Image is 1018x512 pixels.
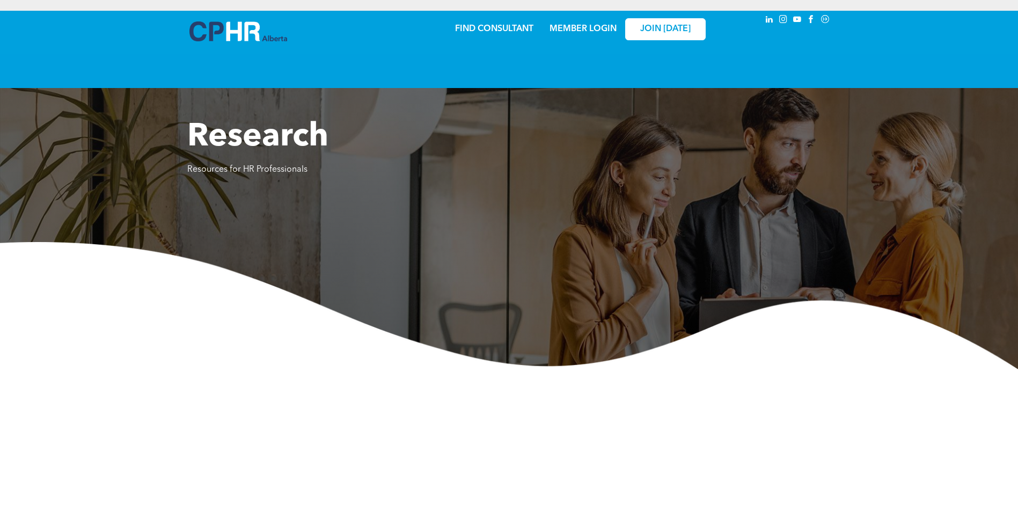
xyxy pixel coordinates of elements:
[764,13,775,28] a: linkedin
[187,121,328,153] span: Research
[625,18,706,40] a: JOIN [DATE]
[189,21,287,41] img: A blue and white logo for cp alberta
[805,13,817,28] a: facebook
[792,13,803,28] a: youtube
[819,13,831,28] a: Social network
[640,24,691,34] span: JOIN [DATE]
[550,25,617,33] a: MEMBER LOGIN
[455,25,533,33] a: FIND CONSULTANT
[778,13,789,28] a: instagram
[187,165,307,174] span: Resources for HR Professionals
